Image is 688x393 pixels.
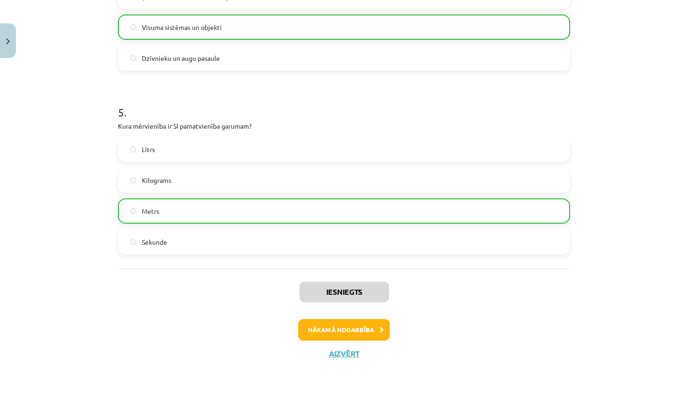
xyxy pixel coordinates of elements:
span: Litrs [142,145,155,154]
span: Visuma sistēmas un objekti [142,22,222,32]
input: Kilograms [130,177,136,183]
input: Visuma sistēmas un objekti [130,24,136,30]
button: Nākamā nodarbība [298,319,390,341]
input: Dzīvnieku un augu pasaule [130,55,136,61]
span: Kilograms [142,175,171,185]
img: icon-close-lesson-0947bae3869378f0d4975bcd49f059093ad1ed9edebbc8119c70593378902aed.svg [6,38,10,44]
button: Aizvērt [326,349,362,358]
span: Dzīvnieku un augu pasaule [142,53,220,63]
input: Metrs [130,208,136,214]
h1: 5 . [118,89,570,118]
span: Sekunde [142,237,167,247]
input: Litrs [130,146,136,153]
p: Kura mērvienība ir SI pamatvienība garumam? [118,121,570,131]
input: Sekunde [130,239,136,245]
button: Iesniegts [300,282,389,302]
span: Metrs [142,206,159,216]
